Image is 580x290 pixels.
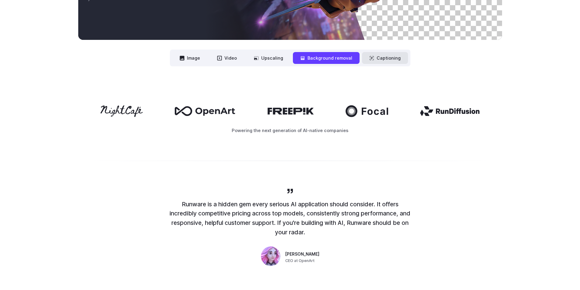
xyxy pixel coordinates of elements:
[210,52,244,64] button: Video
[172,52,207,64] button: Image
[362,52,408,64] button: Captioning
[261,246,280,266] img: Person
[168,200,412,237] p: Runware is a hidden gem every serious AI application should consider. It offers incredibly compet...
[293,52,360,64] button: Background removal
[285,258,315,264] span: CEO at OpenArt
[78,127,502,134] p: Powering the next generation of AI-native companies
[285,251,319,258] span: [PERSON_NAME]
[247,52,290,64] button: Upscaling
